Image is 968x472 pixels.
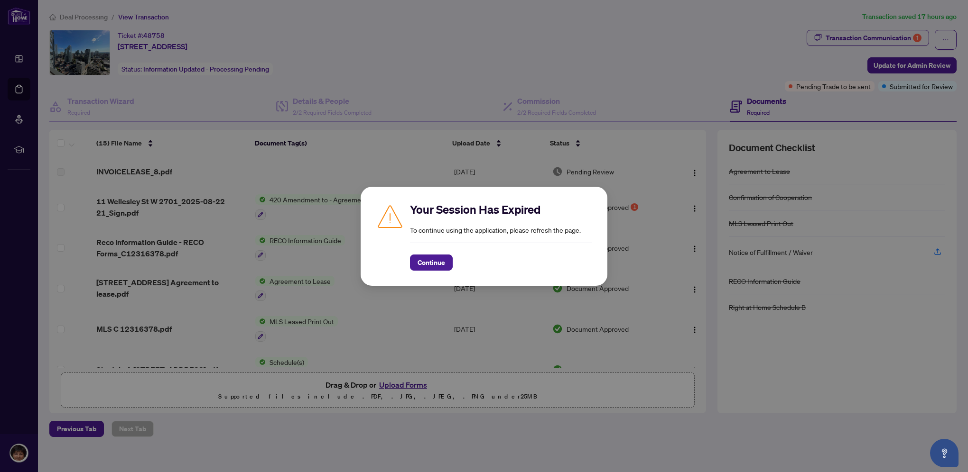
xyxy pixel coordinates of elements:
button: Continue [410,254,453,271]
div: To continue using the application, please refresh the page. [410,202,592,271]
h2: Your Session Has Expired [410,202,592,217]
span: Continue [418,255,445,270]
img: Caution icon [376,202,404,230]
button: Open asap [930,439,959,467]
